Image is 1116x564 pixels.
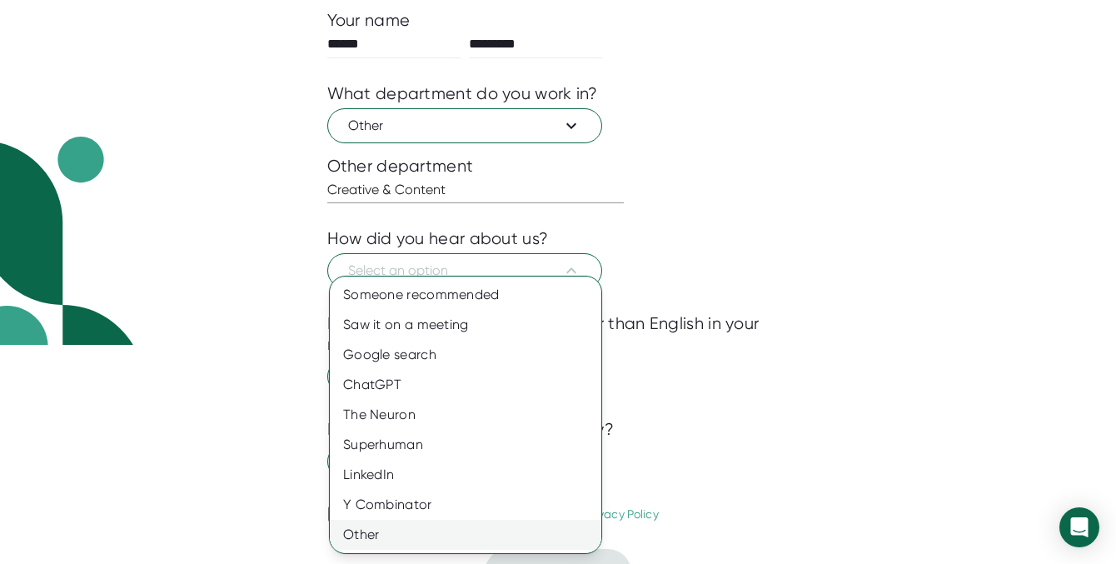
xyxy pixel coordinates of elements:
div: ChatGPT [330,370,601,400]
div: Open Intercom Messenger [1059,507,1099,547]
div: Other [330,520,601,550]
div: Saw it on a meeting [330,310,601,340]
div: LinkedIn [330,460,601,490]
div: The Neuron [330,400,601,430]
div: Y Combinator [330,490,601,520]
div: Someone recommended [330,280,601,310]
div: Superhuman [330,430,601,460]
div: Google search [330,340,601,370]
